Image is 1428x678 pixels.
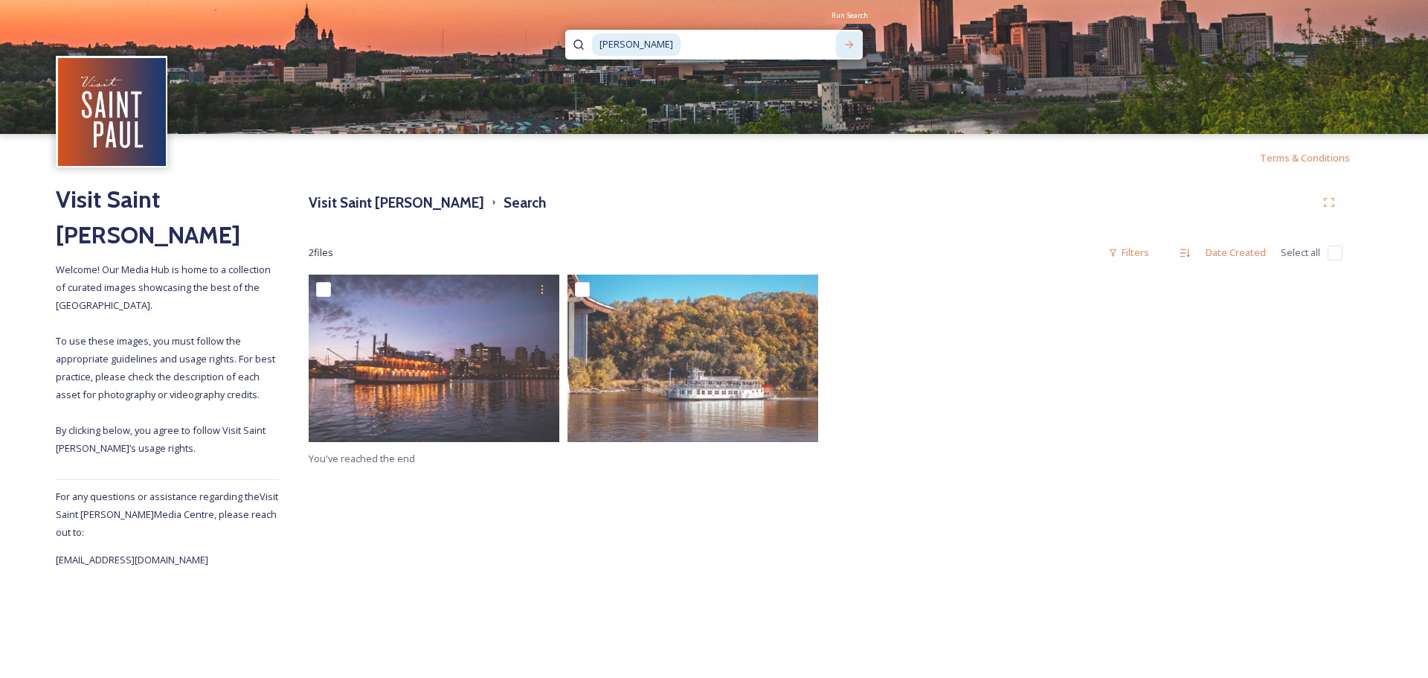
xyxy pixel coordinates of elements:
[56,553,208,566] span: [EMAIL_ADDRESS][DOMAIN_NAME]
[56,490,278,539] span: For any questions or assistance regarding the Visit Saint [PERSON_NAME] Media Centre, please reac...
[309,452,415,465] span: You've reached the end
[826,7,874,24] div: Run Search
[1260,151,1350,164] span: Terms & Conditions
[309,192,484,214] h3: Visit Saint [PERSON_NAME]
[1281,246,1320,260] span: Select all
[309,275,559,442] img: 059-3-0757_jpeg.jpg
[309,246,333,260] span: 2 file s
[504,192,546,214] h3: Search
[56,182,279,253] h2: Visit Saint [PERSON_NAME]
[1101,238,1157,267] div: Filters
[1198,238,1273,267] div: Date Created
[592,33,681,55] span: [PERSON_NAME]
[567,275,818,442] img: 059-3-0830_jpeg.jpg
[58,58,166,166] img: Visit%20Saint%20Paul%20Updated%20Profile%20Image.jpg
[1260,149,1372,167] a: Terms & Conditions
[56,263,277,455] span: Welcome! Our Media Hub is home to a collection of curated images showcasing the best of the [GEOG...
